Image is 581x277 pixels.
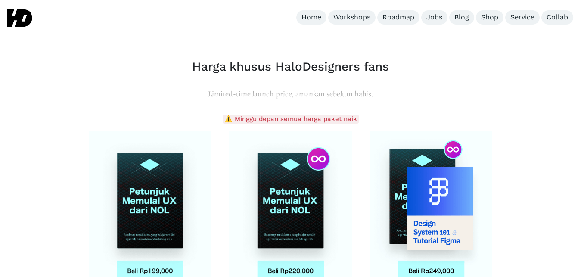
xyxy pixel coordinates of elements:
span: ⚠️ Minggu depan semua harga paket naik [223,115,359,124]
div: Workshops [333,13,370,22]
div: Jobs [426,13,442,22]
div: Blog [454,13,469,22]
a: Service [505,10,540,25]
a: Shop [476,10,503,25]
div: Collab [547,13,568,22]
a: Jobs [421,10,447,25]
div: Roadmap [382,13,414,22]
h2: Harga khusus HaloDesigners fans [88,59,493,74]
div: Shop [481,13,498,22]
a: Workshops [328,10,376,25]
a: Collab [541,10,573,25]
p: Limited-time launch price, amankan sebelum habis. [88,87,493,101]
a: Roadmap [377,10,419,25]
a: Blog [449,10,474,25]
div: Service [510,13,534,22]
a: Home [296,10,326,25]
div: Home [301,13,321,22]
